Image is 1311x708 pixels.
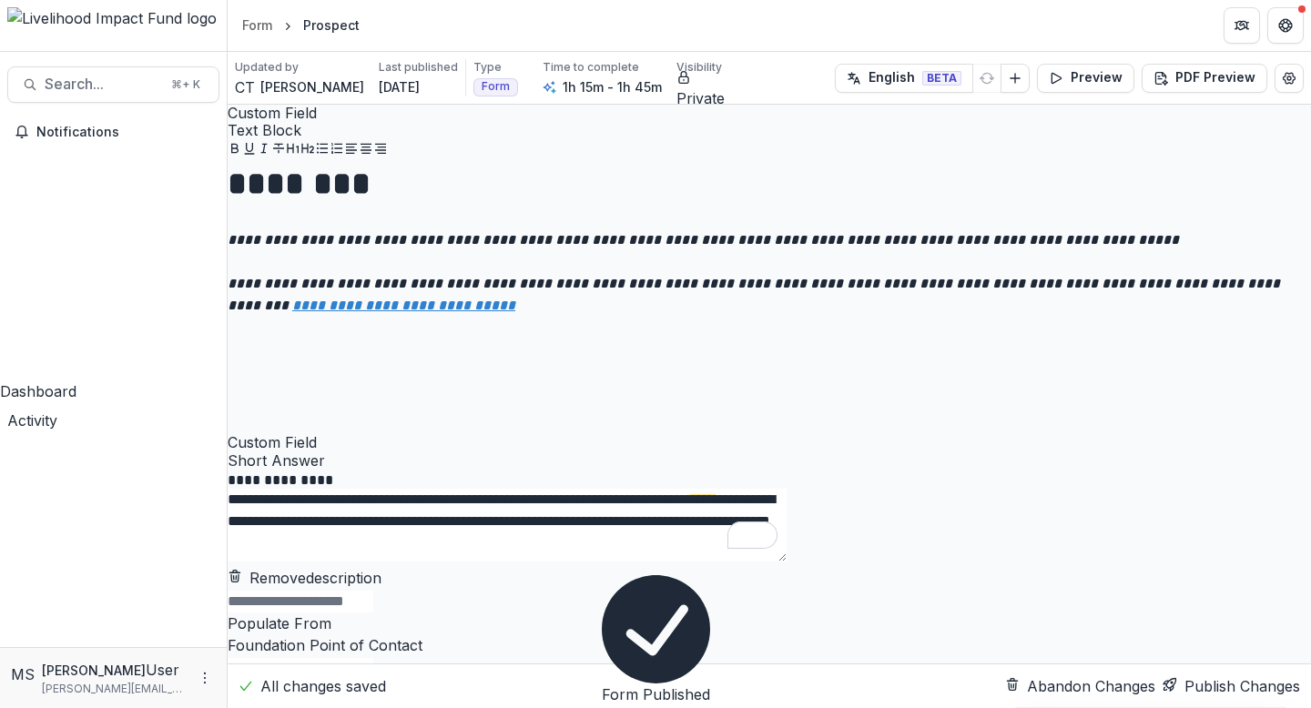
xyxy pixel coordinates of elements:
span: Custom Field [228,434,1311,451]
button: Search... [7,66,219,103]
span: Notifications [36,125,212,140]
button: Align Center [359,141,373,156]
div: Foundation Point of Contact [228,634,1311,656]
button: Get Help [1267,7,1304,44]
div: Prospect [303,15,360,35]
button: Edit Form Settings [1275,64,1304,93]
button: Align Right [373,141,388,156]
button: Heading 1 [286,141,300,156]
img: Livelihood Impact Fund logo [7,7,219,29]
button: Partners [1224,7,1260,44]
p: All changes saved [260,675,386,697]
button: Align Left [344,141,359,156]
button: Notifications [7,117,219,147]
span: Short Answer [228,452,1311,470]
p: [PERSON_NAME][EMAIL_ADDRESS][DOMAIN_NAME] [42,681,187,697]
button: Refresh Translation [972,64,1001,93]
p: [PERSON_NAME] [42,661,146,680]
button: Abandon Changes [1005,675,1155,697]
p: User [146,659,179,681]
button: Publish Changes [1163,675,1300,697]
button: Bold [228,141,242,156]
p: Last published [379,59,458,76]
button: Ordered List [330,141,344,156]
button: Heading 2 [300,141,315,156]
span: Form [482,80,510,93]
span: Text Block [228,122,1311,139]
span: Activity [7,411,57,430]
p: [PERSON_NAME] [260,77,364,96]
div: ⌘ + K [168,75,204,95]
button: More [194,667,216,689]
nav: breadcrumb [235,12,367,38]
p: Visibility [676,59,722,76]
button: Removedescription [228,567,381,589]
button: Preview [1037,64,1134,93]
button: Strike [271,141,286,156]
p: [DATE] [379,77,420,96]
p: Private [676,87,725,109]
button: Bullet List [315,141,330,156]
p: Type [473,59,502,76]
span: Custom Field [228,105,1311,122]
div: Courtney Tran [235,76,255,98]
button: English BETA [835,64,973,93]
span: Search... [45,76,160,93]
div: Form [242,15,272,35]
button: Underline [242,141,257,156]
a: Form [235,12,279,38]
p: Time to complete [543,59,639,76]
button: PDF Preview [1142,64,1267,93]
p: 1h 15m - 1h 45m [563,77,662,96]
button: Italicize [257,141,271,156]
p: Updated by [235,59,299,76]
div: Monica Swai [11,663,35,685]
p: Populate From [228,612,1311,634]
button: Add Language [1001,64,1030,93]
